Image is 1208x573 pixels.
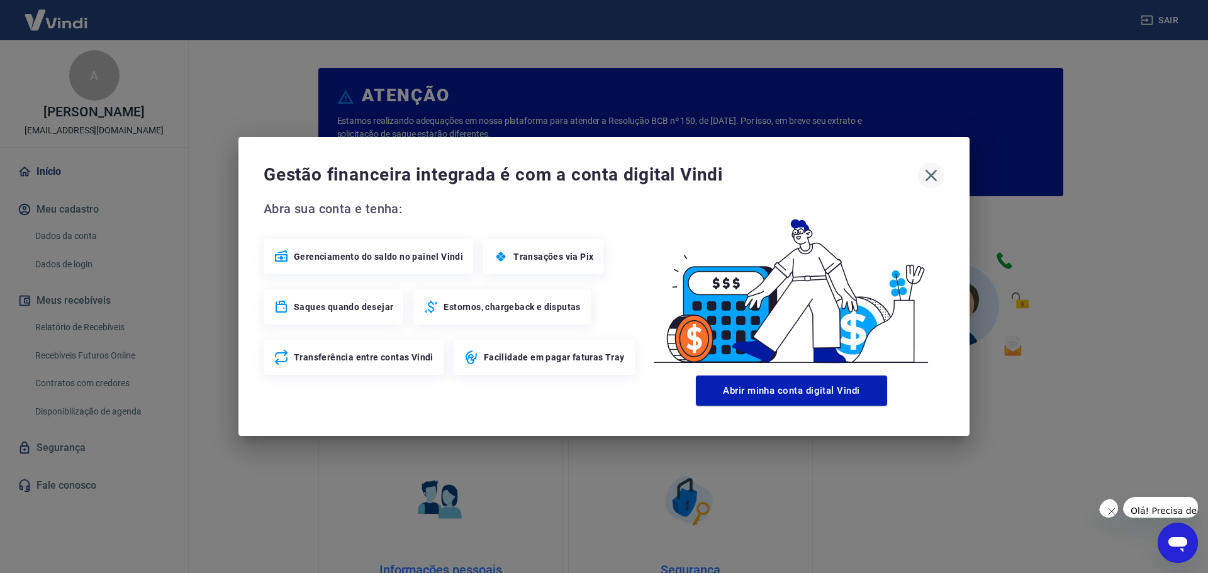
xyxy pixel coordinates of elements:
[696,376,887,406] button: Abrir minha conta digital Vindi
[264,162,918,187] span: Gestão financeira integrada é com a conta digital Vindi
[294,250,463,263] span: Gerenciamento do saldo no painel Vindi
[1123,497,1198,518] iframe: Mensagem da empresa
[8,9,106,19] span: Olá! Precisa de ajuda?
[264,199,639,219] span: Abra sua conta e tenha:
[294,301,393,313] span: Saques quando desejar
[1099,499,1118,518] iframe: Fechar mensagem
[1158,523,1198,563] iframe: Botão para abrir a janela de mensagens
[513,250,593,263] span: Transações via Pix
[294,351,433,364] span: Transferência entre contas Vindi
[444,301,580,313] span: Estornos, chargeback e disputas
[484,351,625,364] span: Facilidade em pagar faturas Tray
[639,199,944,370] img: Good Billing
